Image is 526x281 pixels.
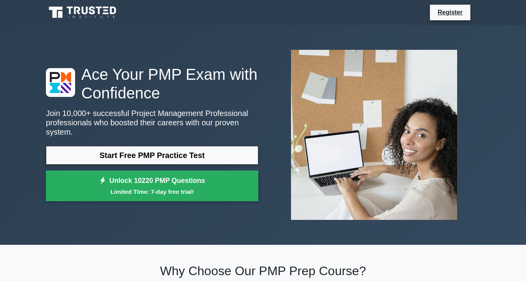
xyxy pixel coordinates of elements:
p: Join 10,000+ successful Project Management Professional professionals who boosted their careers w... [46,109,258,137]
a: Register [433,7,467,17]
h1: Ace Your PMP Exam with Confidence [46,65,258,102]
h2: Why Choose Our PMP Prep Course? [46,263,480,278]
small: Limited Time: 7-day free trial! [56,187,249,196]
a: Start Free PMP Practice Test [46,146,258,165]
a: Unlock 10220 PMP QuestionsLimited Time: 7-day free trial! [46,170,258,202]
